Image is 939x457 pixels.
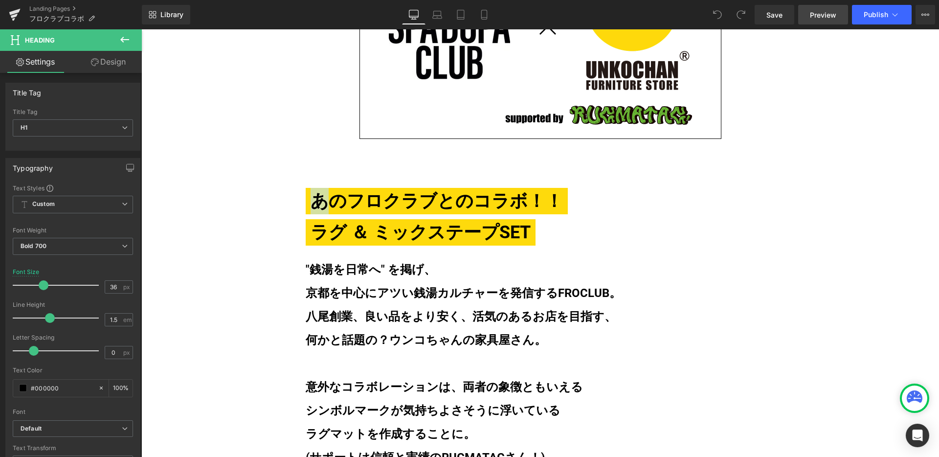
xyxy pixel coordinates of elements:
div: Font Weight [13,227,133,234]
a: Mobile [472,5,496,24]
span: ラグ ＆ ミックステープSET [164,190,394,216]
button: Publish [852,5,912,24]
b: H1 [21,124,27,131]
a: Preview [798,5,848,24]
i: Default [21,425,42,433]
b: (サポートは信頼と実績のRUGMATAGさん！) [164,421,403,435]
a: New Library [142,5,190,24]
span: フロクラブコラボ [29,15,84,23]
b: Custom [32,200,55,208]
div: Font Size [13,269,40,275]
b: 八尾創業、良い品をより安く、活気のあるお店を目指す、 [164,280,475,294]
div: Title Tag [13,109,133,115]
span: Save [766,10,782,20]
b: "銭湯を日常へ" を掲げ、 [164,233,294,247]
button: Redo [731,5,751,24]
b: 何かと話題の？ウンコちゃんの家具屋さん。 [164,304,405,318]
span: Library [160,10,183,19]
div: Letter Spacing [13,334,133,341]
div: Title Tag [13,83,42,97]
div: Line Height [13,301,133,308]
span: Heading [25,36,55,44]
a: Design [73,51,144,73]
div: % [109,380,133,397]
a: Laptop [425,5,449,24]
b: 意外なコラボレーションは、両者の象徴ともいえる [164,351,442,365]
a: Landing Pages [29,5,142,13]
div: Typography [13,159,53,172]
span: Preview [810,10,836,20]
a: Tablet [449,5,472,24]
span: あのフロクラブとのコラボ！！ [164,159,426,185]
div: Font [13,409,133,415]
div: Text Transform [13,445,133,452]
span: px [123,284,132,290]
div: Open Intercom Messenger [906,424,929,447]
a: Desktop [402,5,425,24]
span: Publish [864,11,888,19]
b: 京都を中心にアツい銭湯カルチャーを発信するFROCLUB。 [164,257,480,271]
b: ラグマットを作成することに。 [164,398,334,411]
div: Text Color [13,367,133,374]
span: em [123,317,132,323]
button: More [916,5,935,24]
b: シンボルマークが気持ちよさそうに浮いている [164,374,419,388]
button: Undo [708,5,727,24]
span: px [123,349,132,356]
div: Text Styles [13,184,133,192]
input: Color [31,383,93,393]
b: Bold 700 [21,242,46,250]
